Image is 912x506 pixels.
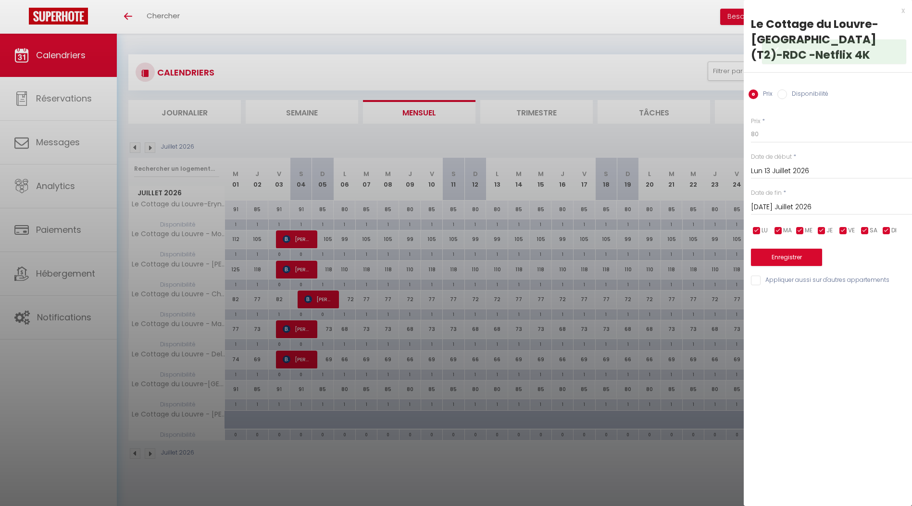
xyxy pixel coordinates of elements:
div: Tarifs mis à jour avec succès [787,47,896,56]
label: Date de début [751,152,792,162]
span: ME [805,226,812,235]
label: Date de fin [751,189,782,198]
label: Prix [751,117,761,126]
span: DI [891,226,897,235]
label: Prix [758,89,773,100]
span: LU [762,226,768,235]
span: VE [848,226,855,235]
span: JE [826,226,833,235]
span: SA [870,226,877,235]
div: Le Cottage du Louvre-[GEOGRAPHIC_DATA] (T2)-RDC -Netflix 4K [751,16,905,63]
button: Enregistrer [751,249,822,266]
span: MA [783,226,792,235]
label: Disponibilité [787,89,828,100]
div: x [744,5,905,16]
